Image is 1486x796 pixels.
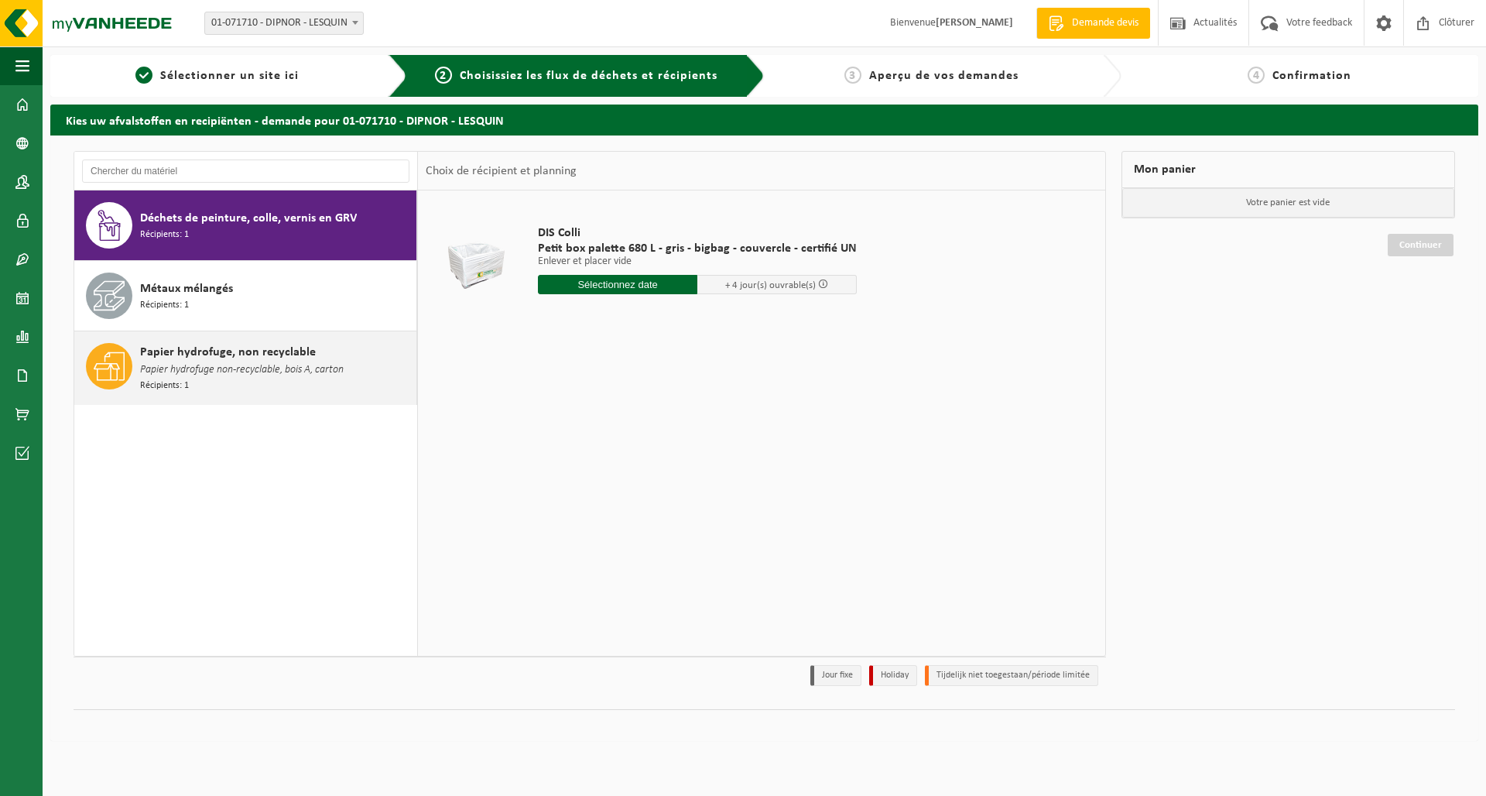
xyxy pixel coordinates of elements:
div: Choix de récipient et planning [418,152,584,190]
p: Votre panier est vide [1122,188,1454,218]
a: 1Sélectionner un site ici [58,67,376,85]
p: Enlever et placer vide [538,256,857,267]
div: Mon panier [1121,151,1455,188]
span: Métaux mélangés [140,280,233,298]
span: Choisissiez les flux de déchets et récipients [460,70,717,82]
strong: [PERSON_NAME] [936,17,1013,29]
li: Jour fixe [810,665,861,686]
span: 1 [135,67,152,84]
span: Confirmation [1272,70,1351,82]
span: 4 [1248,67,1265,84]
span: Demande devis [1068,15,1142,31]
li: Tijdelijk niet toegestaan/période limitée [925,665,1098,686]
span: Récipients: 1 [140,228,189,242]
span: Aperçu de vos demandes [869,70,1019,82]
span: 2 [435,67,452,84]
input: Chercher du matériel [82,160,409,183]
a: Continuer [1388,234,1453,256]
span: Petit box palette 680 L - gris - bigbag - couvercle - certifié UN [538,241,857,256]
span: DIS Colli [538,225,857,241]
span: 3 [844,67,861,84]
span: Récipients: 1 [140,379,189,393]
span: Récipients: 1 [140,298,189,313]
button: Déchets de peinture, colle, vernis en GRV Récipients: 1 [74,190,417,261]
button: Papier hydrofuge, non recyclable Papier hydrofuge non-recyclable, bois A, carton Récipients: 1 [74,331,417,405]
button: Métaux mélangés Récipients: 1 [74,261,417,331]
span: 01-071710 - DIPNOR - LESQUIN [204,12,364,35]
span: Sélectionner un site ici [160,70,299,82]
span: 01-071710 - DIPNOR - LESQUIN [205,12,363,34]
input: Sélectionnez date [538,275,697,294]
span: Déchets de peinture, colle, vernis en GRV [140,209,357,228]
h2: Kies uw afvalstoffen en recipiënten - demande pour 01-071710 - DIPNOR - LESQUIN [50,105,1478,135]
span: Papier hydrofuge, non recyclable [140,343,316,362]
span: + 4 jour(s) ouvrable(s) [725,280,816,290]
span: Papier hydrofuge non-recyclable, bois A, carton [140,362,344,379]
a: Demande devis [1036,8,1150,39]
li: Holiday [869,665,917,686]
